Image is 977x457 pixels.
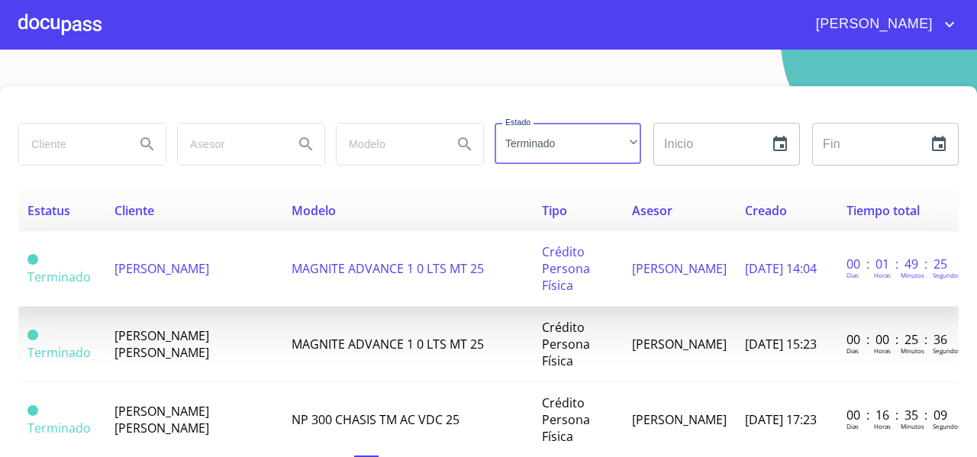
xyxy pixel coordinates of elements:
[114,327,209,361] span: [PERSON_NAME] [PERSON_NAME]
[178,124,282,165] input: search
[901,271,924,279] p: Minutos
[114,202,154,219] span: Cliente
[804,12,940,37] span: [PERSON_NAME]
[874,422,891,430] p: Horas
[495,123,641,164] div: Terminado
[27,269,91,285] span: Terminado
[933,346,961,355] p: Segundos
[27,202,70,219] span: Estatus
[632,260,727,277] span: [PERSON_NAME]
[542,319,590,369] span: Crédito Persona Física
[846,346,859,355] p: Dias
[874,271,891,279] p: Horas
[846,202,920,219] span: Tiempo total
[337,124,440,165] input: search
[846,271,859,279] p: Dias
[804,12,959,37] button: account of current user
[447,126,483,163] button: Search
[542,202,567,219] span: Tipo
[745,202,787,219] span: Creado
[632,411,727,428] span: [PERSON_NAME]
[129,126,166,163] button: Search
[114,260,209,277] span: [PERSON_NAME]
[846,331,950,348] p: 00 : 00 : 25 : 36
[846,407,950,423] p: 00 : 16 : 35 : 09
[874,346,891,355] p: Horas
[27,420,91,436] span: Terminado
[292,336,484,352] span: MAGNITE ADVANCE 1 0 LTS MT 25
[292,411,459,428] span: NP 300 CHASIS TM AC VDC 25
[745,411,817,428] span: [DATE] 17:23
[114,403,209,436] span: [PERSON_NAME] [PERSON_NAME]
[846,422,859,430] p: Dias
[632,336,727,352] span: [PERSON_NAME]
[27,254,38,265] span: Terminado
[632,202,672,219] span: Asesor
[542,394,590,445] span: Crédito Persona Física
[19,124,123,165] input: search
[292,260,484,277] span: MAGNITE ADVANCE 1 0 LTS MT 25
[27,405,38,416] span: Terminado
[901,346,924,355] p: Minutos
[292,202,336,219] span: Modelo
[901,422,924,430] p: Minutos
[745,336,817,352] span: [DATE] 15:23
[933,422,961,430] p: Segundos
[933,271,961,279] p: Segundos
[288,126,324,163] button: Search
[846,256,950,272] p: 00 : 01 : 49 : 25
[542,243,590,294] span: Crédito Persona Física
[27,344,91,361] span: Terminado
[27,330,38,340] span: Terminado
[745,260,817,277] span: [DATE] 14:04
